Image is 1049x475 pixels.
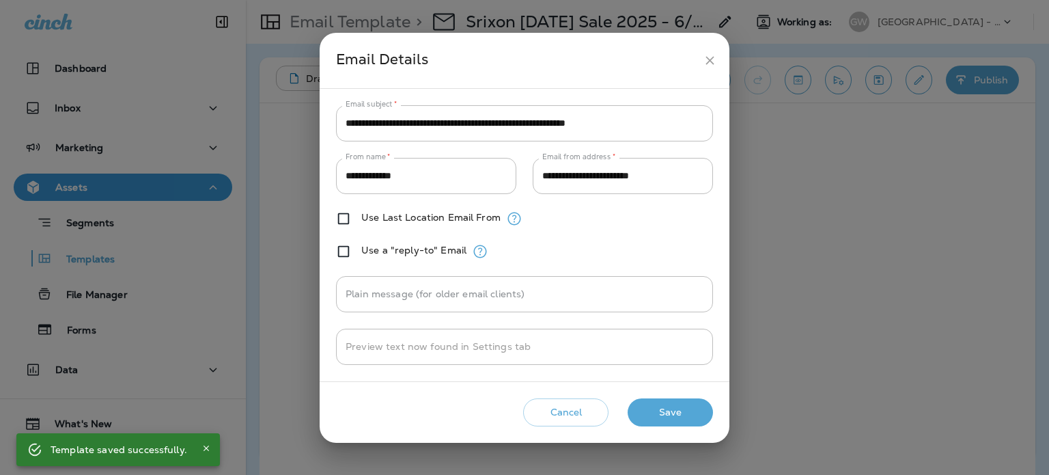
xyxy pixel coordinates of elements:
label: Use a "reply-to" Email [361,245,466,256]
button: close [697,48,723,73]
button: Close [198,440,214,457]
button: Save [628,398,713,426]
button: Cancel [523,398,609,426]
label: Email subject [346,99,397,109]
label: Use Last Location Email From [361,212,501,223]
label: From name [346,152,391,162]
label: Email from address [542,152,615,162]
div: Template saved successfully. [51,437,187,462]
div: Email Details [336,48,697,73]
